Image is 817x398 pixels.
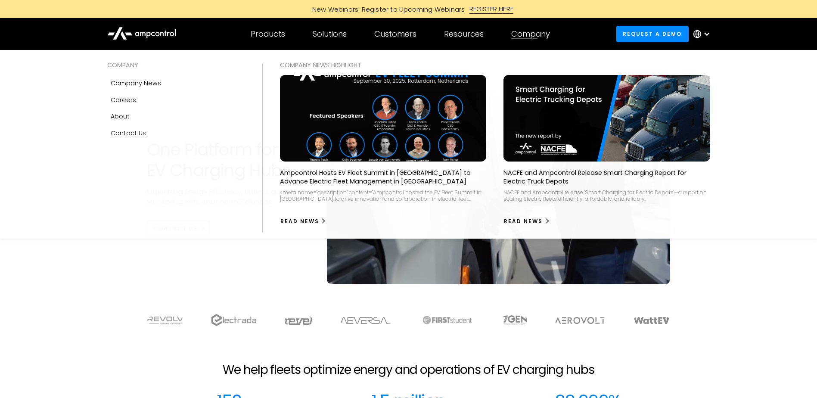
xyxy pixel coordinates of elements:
[280,215,327,228] a: Read News
[469,4,514,14] div: REGISTER HERE
[313,29,347,39] div: Solutions
[111,78,161,88] div: Company news
[504,218,543,225] div: Read News
[107,125,245,141] a: Contact Us
[503,189,710,202] div: NACFE and Ampcontrol release 'Smart Charging for Electric Depots'—a report on scaling electric fl...
[511,29,550,39] div: Company
[107,108,245,124] a: About
[616,26,689,42] a: Request a demo
[503,168,710,186] p: NACFE and Ampcontrol Release Smart Charging Report for Electric Truck Depots
[215,4,603,14] a: New Webinars: Register to Upcoming WebinarsREGISTER HERE
[280,189,487,202] div: <meta name="description" content="Ampcontrol hosted the EV Fleet Summit in [GEOGRAPHIC_DATA] to d...
[555,317,606,324] img: Aerovolt Logo
[111,128,146,138] div: Contact Us
[211,314,256,326] img: electrada logo
[251,29,285,39] div: Products
[444,29,484,39] div: Resources
[503,215,550,228] a: Read News
[280,168,487,186] p: Ampcontrol Hosts EV Fleet Summit in [GEOGRAPHIC_DATA] to Advance Electric Fleet Management in [GE...
[107,92,245,108] a: Careers
[111,95,136,105] div: Careers
[374,29,416,39] div: Customers
[304,5,469,14] div: New Webinars: Register to Upcoming Webinars
[280,218,319,225] div: Read News
[111,112,130,121] div: About
[107,75,245,91] a: Company news
[223,363,594,377] h2: We help fleets optimize energy and operations of EV charging hubs
[107,60,245,70] div: COMPANY
[634,317,670,324] img: WattEV logo
[280,60,710,70] div: COMPANY NEWS Highlight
